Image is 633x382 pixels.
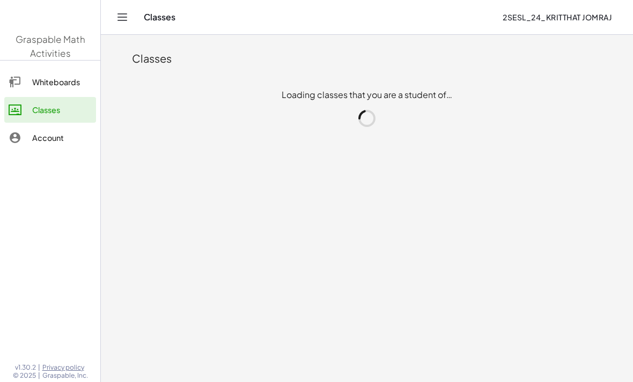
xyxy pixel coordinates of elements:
[15,363,36,372] span: v1.30.2
[38,371,40,380] span: |
[13,371,36,380] span: © 2025
[42,363,88,372] a: Privacy policy
[32,76,92,88] div: Whiteboards
[494,8,620,27] button: 2SESL_24_Kritthat Jomraj
[38,363,40,372] span: |
[16,33,85,59] span: Graspable Math Activities
[4,97,96,123] a: Classes
[141,88,593,127] div: Loading classes that you are a student of…
[114,9,131,26] button: Toggle navigation
[42,371,88,380] span: Graspable, Inc.
[32,103,92,116] div: Classes
[4,69,96,95] a: Whiteboards
[32,131,92,144] div: Account
[132,51,602,66] div: Classes
[4,125,96,151] a: Account
[503,12,612,22] span: 2SESL_24_Kritthat Jomraj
